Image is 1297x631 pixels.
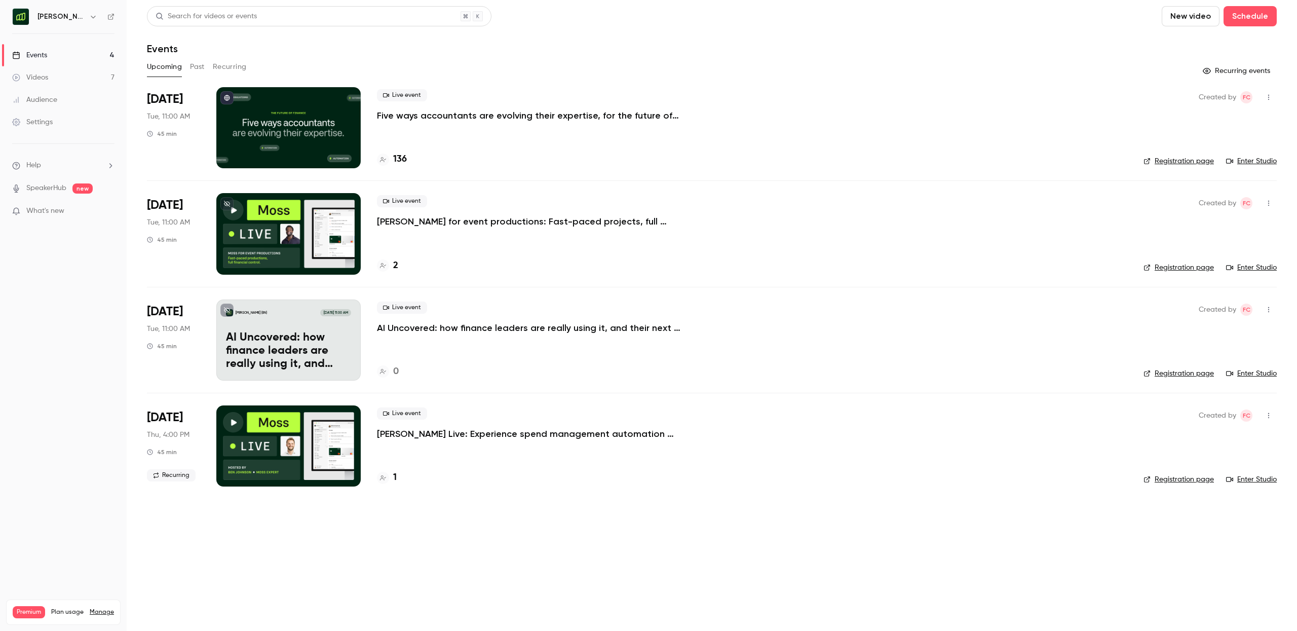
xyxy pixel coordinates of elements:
div: Oct 14 Tue, 11:00 AM (Europe/Berlin) [147,87,200,168]
span: FC [1243,197,1250,209]
a: 1 [377,471,397,485]
span: Live event [377,195,427,207]
h4: 2 [393,259,398,273]
div: Nov 6 Thu, 3:00 PM (Europe/London) [147,405,200,487]
span: FC [1243,91,1250,103]
button: Upcoming [147,59,182,75]
a: Registration page [1143,156,1214,166]
a: Enter Studio [1226,156,1277,166]
a: Enter Studio [1226,474,1277,485]
a: AI Uncovered: how finance leaders are really using it, and their next big bets [377,322,681,334]
span: Premium [13,606,45,618]
a: Enter Studio [1226,263,1277,273]
span: Tue, 11:00 AM [147,112,190,122]
span: Help [26,160,41,171]
span: FC [1243,410,1250,422]
a: Registration page [1143,368,1214,379]
span: Felicity Cator [1240,304,1252,316]
div: Settings [12,117,53,127]
a: [PERSON_NAME] for event productions: Fast-paced projects, full financial control [377,215,681,228]
h4: 136 [393,153,407,166]
span: Plan usage [51,608,84,616]
button: Schedule [1224,6,1277,26]
p: AI Uncovered: how finance leaders are really using it, and their next big bets [226,331,351,370]
a: Enter Studio [1226,368,1277,379]
a: Registration page [1143,263,1214,273]
h4: 1 [393,471,397,485]
li: help-dropdown-opener [12,160,115,171]
span: Felicity Cator [1240,197,1252,209]
span: [DATE] 11:00 AM [320,309,351,316]
a: SpeakerHub [26,183,66,194]
div: Events [12,50,47,60]
span: Felicity Cator [1240,410,1252,422]
div: 45 min [147,130,177,138]
div: Nov 4 Tue, 11:00 AM (Europe/Berlin) [147,300,200,381]
span: Tue, 11:00 AM [147,324,190,334]
span: [DATE] [147,410,183,426]
span: Created by [1199,304,1236,316]
h4: 0 [393,365,399,379]
p: [PERSON_NAME] (EN) [236,310,267,315]
span: Tue, 11:00 AM [147,217,190,228]
span: Created by [1199,91,1236,103]
span: [DATE] [147,91,183,107]
img: Moss (EN) [13,9,29,25]
div: 45 min [147,342,177,350]
span: Created by [1199,410,1236,422]
span: Live event [377,302,427,314]
button: Past [190,59,205,75]
a: Five ways accountants are evolving their expertise, for the future of finance [377,109,681,122]
div: 45 min [147,236,177,244]
span: Thu, 4:00 PM [147,430,189,440]
a: [PERSON_NAME] Live: Experience spend management automation with [PERSON_NAME] [377,428,681,440]
span: [DATE] [147,197,183,213]
a: 2 [377,259,398,273]
a: 0 [377,365,399,379]
button: Recurring events [1198,63,1277,79]
h1: Events [147,43,178,55]
div: 45 min [147,448,177,456]
button: New video [1162,6,1219,26]
h6: [PERSON_NAME] (EN) [37,12,85,22]
div: Audience [12,95,57,105]
span: What's new [26,206,64,216]
span: [DATE] [147,304,183,320]
span: Recurring [147,469,196,481]
a: Manage [90,608,114,616]
div: Videos [12,72,48,83]
span: FC [1243,304,1250,316]
button: Recurring [213,59,247,75]
a: Registration page [1143,474,1214,485]
a: AI Uncovered: how finance leaders are really using it, and their next big bets[PERSON_NAME] (EN)[... [216,300,361,381]
a: 136 [377,153,407,166]
span: new [72,183,93,194]
span: Live event [377,89,427,101]
div: Oct 28 Tue, 11:00 AM (Europe/Berlin) [147,193,200,274]
iframe: Noticeable Trigger [102,207,115,216]
span: Created by [1199,197,1236,209]
div: Search for videos or events [156,11,257,22]
span: Felicity Cator [1240,91,1252,103]
span: Live event [377,407,427,420]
